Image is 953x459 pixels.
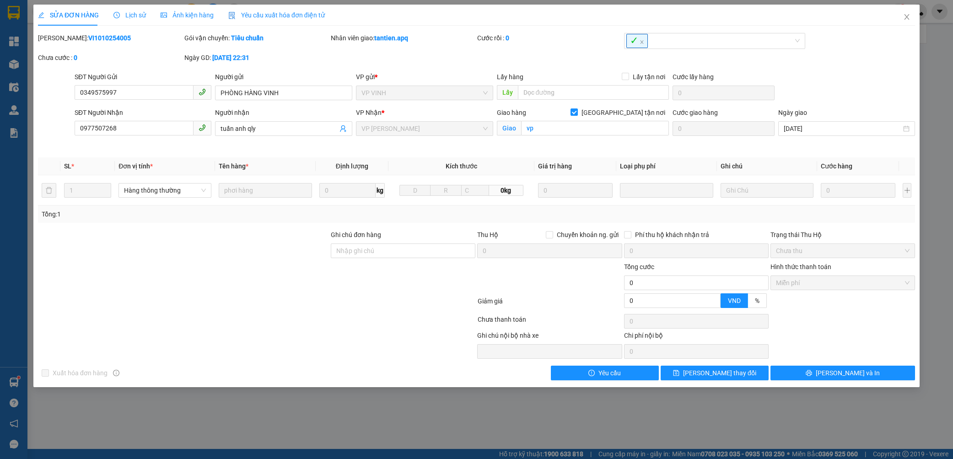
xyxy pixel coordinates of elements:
span: kg [376,183,385,198]
button: plus [903,183,911,198]
input: 0 [538,183,613,198]
div: Chi phí nội bộ [624,330,769,344]
span: Tổng cước [624,263,654,270]
span: VP NGỌC HỒI [361,122,488,135]
label: Ghi chú đơn hàng [331,231,381,238]
span: Giá trị hàng [538,162,572,170]
th: Ghi chú [717,157,817,175]
b: VI1010254005 [88,34,131,42]
div: Ghi chú nội bộ nhà xe [477,330,622,344]
div: Chưa cước : [38,53,183,63]
div: Người gửi [215,72,352,82]
button: Close [894,5,920,30]
span: Giao [497,121,521,135]
span: VP Nhận [356,109,382,116]
div: SĐT Người Gửi [75,72,212,82]
b: 0 [506,34,509,42]
div: Chưa thanh toán [477,314,623,330]
span: SỬA ĐƠN HÀNG [38,11,99,19]
span: clock-circle [113,12,120,18]
input: R [430,185,461,196]
span: Lấy hàng [497,73,523,81]
span: % [755,297,759,304]
span: edit [38,12,44,18]
input: VD: Bàn, Ghế [219,183,312,198]
span: picture [161,12,167,18]
span: phone [199,88,206,96]
input: C [461,185,489,196]
span: Lịch sử [113,11,146,19]
input: D [399,185,431,196]
div: Người nhận [215,108,352,118]
div: VP gửi [356,72,493,82]
label: Cước lấy hàng [673,73,714,81]
button: exclamation-circleYêu cầu [551,366,659,380]
span: phone [199,124,206,131]
b: [DATE] 22:31 [212,54,249,61]
div: [PERSON_NAME]: [38,33,183,43]
span: Chuyển khoản ng. gửi [553,230,622,240]
span: ✓ [626,34,648,48]
span: [GEOGRAPHIC_DATA] tận nơi [578,108,669,118]
span: Yêu cầu xuất hóa đơn điện tử [228,11,325,19]
span: [PERSON_NAME] thay đổi [683,368,756,378]
div: Gói vận chuyển: [184,33,329,43]
span: close [903,13,910,21]
b: Tiêu chuẩn [231,34,264,42]
input: Giao tận nơi [521,121,669,135]
span: printer [806,370,812,377]
b: tantien.apq [374,34,408,42]
span: close [640,40,644,44]
span: info-circle [113,370,119,376]
label: Cước giao hàng [673,109,718,116]
span: Phí thu hộ khách nhận trả [631,230,713,240]
span: user-add [339,125,347,132]
label: Hình thức thanh toán [770,263,831,270]
div: Trạng thái Thu Hộ [770,230,915,240]
span: save [673,370,679,377]
span: exclamation-circle [588,370,595,377]
img: icon [228,12,236,19]
span: Tên hàng [219,162,248,170]
span: Miễn phí [776,276,910,290]
input: Cước giao hàng [673,121,775,136]
input: Ghi Chú [721,183,813,198]
th: Loại phụ phí [616,157,716,175]
div: Cước rồi : [477,33,622,43]
div: Nhân viên giao: [331,33,475,43]
span: 0kg [489,185,523,196]
span: Cước hàng [821,162,852,170]
button: printer[PERSON_NAME] và In [770,366,915,380]
span: VND [728,297,741,304]
span: Lấy [497,85,518,100]
div: SĐT Người Nhận [75,108,212,118]
input: Dọc đường [518,85,669,100]
span: Yêu cầu [598,368,621,378]
span: Giao hàng [497,109,526,116]
span: Kích thước [446,162,477,170]
div: Ngày GD: [184,53,329,63]
span: Chưa thu [776,244,910,258]
b: 0 [74,54,77,61]
span: Thu Hộ [477,231,498,238]
span: Hàng thông thường [124,184,206,197]
div: Giảm giá [477,296,623,312]
div: Tổng: 1 [42,209,368,219]
span: Lấy tận nơi [629,72,669,82]
span: Xuất hóa đơn hàng [49,368,111,378]
span: Ảnh kiện hàng [161,11,214,19]
span: [PERSON_NAME] và In [816,368,880,378]
span: Định lượng [336,162,368,170]
button: save[PERSON_NAME] thay đổi [661,366,769,380]
span: Đơn vị tính [118,162,153,170]
span: SL [64,162,71,170]
span: VP VINH [361,86,488,100]
input: Cước lấy hàng [673,86,775,100]
input: Ngày giao [784,124,902,134]
label: Ngày giao [778,109,807,116]
button: delete [42,183,56,198]
input: Ghi chú đơn hàng [331,243,475,258]
input: 0 [821,183,895,198]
